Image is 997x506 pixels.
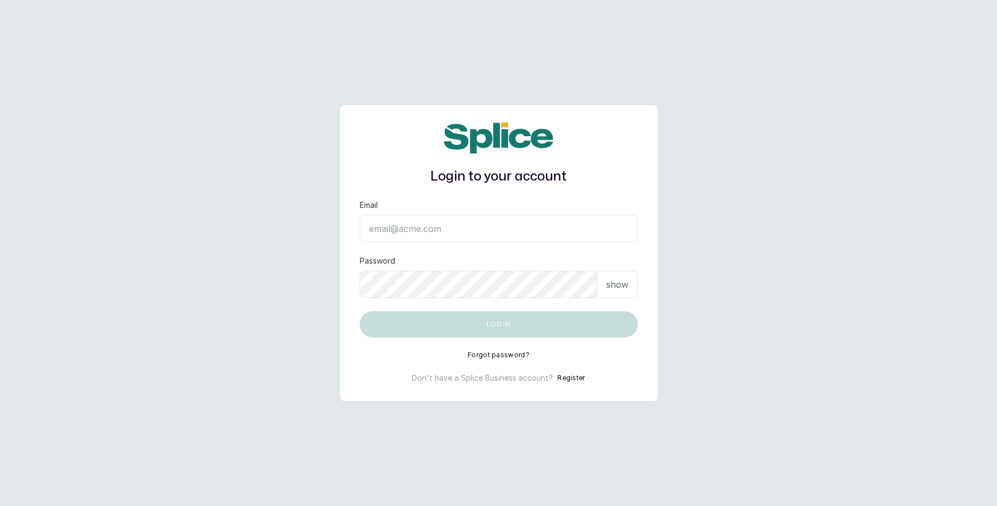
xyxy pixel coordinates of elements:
[468,351,529,359] button: Forgot password?
[412,373,553,383] p: Don't have a Splice Business account?
[557,373,585,383] button: Register
[606,278,629,291] p: show
[360,167,638,187] h1: Login to your account
[360,200,378,211] label: Email
[360,215,638,242] input: email@acme.com
[360,255,395,266] label: Password
[360,311,638,338] button: Log in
